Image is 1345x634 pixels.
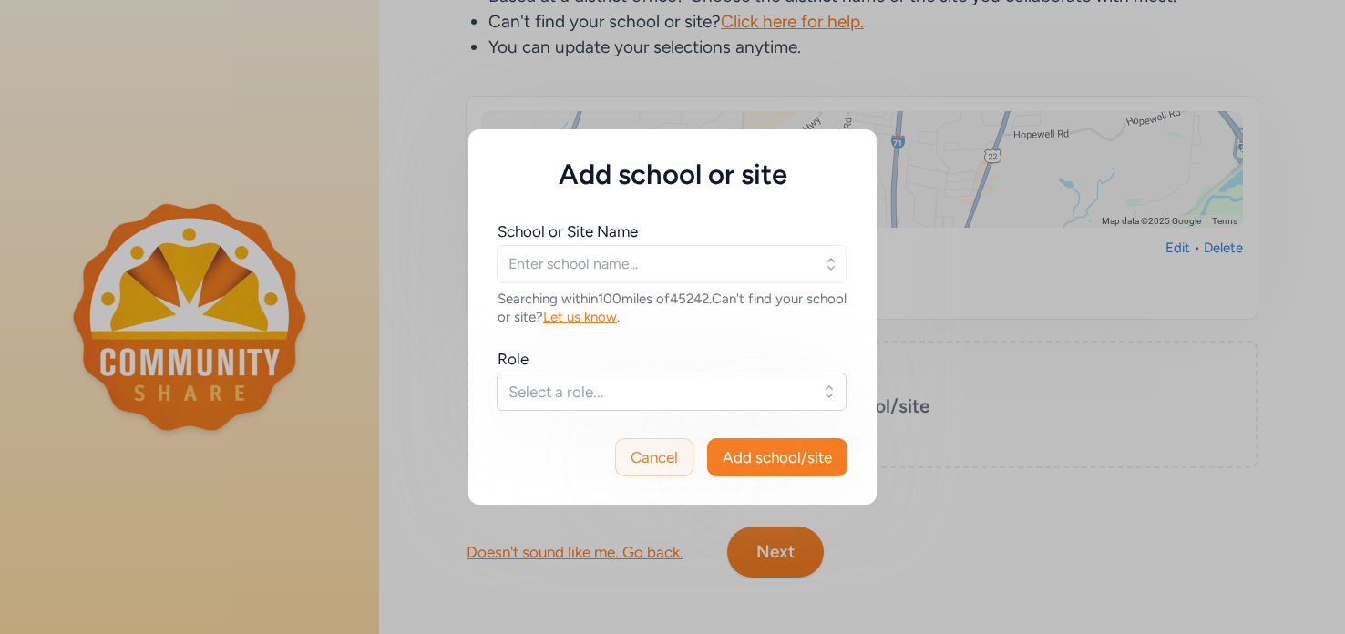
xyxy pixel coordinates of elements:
span: Add school/site [723,446,832,468]
h5: Add school or site [498,158,847,191]
div: Searching within 100 miles of 45242 . Can't find your school or site? . [498,290,847,326]
span: Cancel [631,446,678,468]
span: Let us know [543,309,617,325]
input: Enter school name... [497,245,847,283]
span: Select a role... [508,381,809,403]
button: Add school/site [707,438,847,476]
button: Cancel [615,438,693,476]
div: School or Site Name [498,220,638,242]
button: Select a role... [497,373,847,411]
div: Role [498,348,529,370]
